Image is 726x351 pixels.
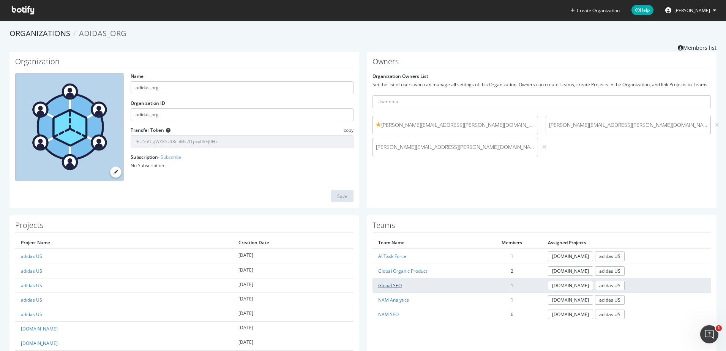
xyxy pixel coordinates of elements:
a: adidas US [21,297,42,303]
td: [DATE] [233,278,354,292]
td: 1 [481,249,543,264]
th: Creation Date [233,237,354,249]
a: [DOMAIN_NAME] [548,251,593,261]
a: NAM SEO [378,311,399,318]
a: adidas US [595,295,625,305]
td: [DATE] [233,292,354,307]
span: Rachel Wright [674,7,710,14]
a: adidas US [21,311,42,318]
input: name [131,81,354,94]
th: Project Name [15,237,233,249]
span: adidas_org [79,28,126,38]
td: [DATE] [233,307,354,321]
span: Help [631,5,653,15]
td: [DATE] [233,249,354,264]
a: Organizations [9,28,70,38]
label: Name [131,73,144,79]
a: [DOMAIN_NAME] [21,340,58,346]
a: Global SEO [378,282,402,289]
label: Organization ID [131,100,165,106]
a: adidas US [595,251,625,261]
span: copy [344,127,354,133]
a: adidas US [595,266,625,276]
td: [DATE] [233,336,354,351]
input: Organization ID [131,108,354,121]
a: [DOMAIN_NAME] [548,310,593,319]
iframe: Intercom live chat [700,325,718,343]
button: Save [331,190,354,202]
a: adidas US [595,281,625,290]
span: [PERSON_NAME][EMAIL_ADDRESS][PERSON_NAME][DOMAIN_NAME] [376,143,535,151]
input: User email [372,95,711,108]
div: Save [337,193,347,199]
h1: Teams [372,221,711,233]
div: No Subscription [131,162,354,169]
a: [DOMAIN_NAME] [548,281,593,290]
h1: Organization [15,57,354,69]
span: [PERSON_NAME][EMAIL_ADDRESS][PERSON_NAME][DOMAIN_NAME] [549,121,708,129]
span: 1 [716,325,722,331]
h1: Owners [372,57,711,69]
td: [DATE] [233,322,354,336]
span: [PERSON_NAME][EMAIL_ADDRESS][PERSON_NAME][DOMAIN_NAME] [376,121,535,129]
td: 1 [481,278,543,292]
a: Members list [678,42,717,52]
h1: Projects [15,221,354,233]
div: Set the list of users who can manage all settings of this Organization. Owners can create Teams, ... [372,81,711,88]
a: [DOMAIN_NAME] [548,266,593,276]
th: Assigned Projects [542,237,711,249]
a: [DOMAIN_NAME] [548,295,593,305]
label: Transfer Token [131,127,164,133]
td: 1 [481,292,543,307]
th: Team Name [372,237,481,249]
a: - Subscribe [158,154,181,160]
a: AI Task Force [378,253,406,259]
td: [DATE] [233,264,354,278]
label: Subscription [131,154,181,160]
ol: breadcrumbs [9,28,717,39]
a: adidas US [21,268,42,274]
button: [PERSON_NAME] [659,4,722,16]
a: adidas US [21,253,42,259]
a: NAM Analytics [378,297,409,303]
a: [DOMAIN_NAME] [21,326,58,332]
a: adidas US [21,282,42,289]
a: Global Organic Product [378,268,427,274]
th: Members [481,237,543,249]
a: adidas US [595,310,625,319]
td: 6 [481,307,543,321]
td: 2 [481,264,543,278]
label: Organization Owners List [372,73,428,79]
button: Create Organization [570,7,620,14]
